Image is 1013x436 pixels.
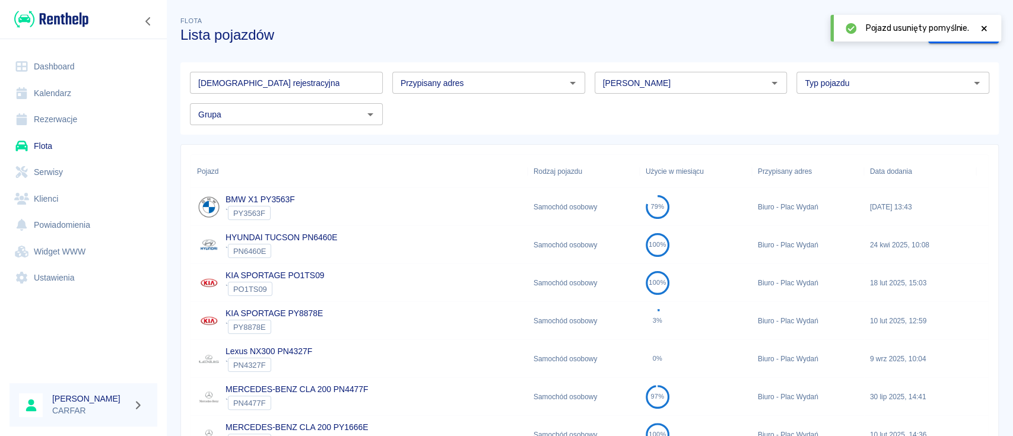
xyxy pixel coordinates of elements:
img: Image [197,347,221,371]
div: ` [226,244,337,258]
div: ` [226,206,295,220]
div: 79% [650,203,664,211]
div: Rodzaj pojazdu [534,155,582,188]
a: BMW X1 PY3563F [226,195,295,204]
div: 18 lut 2025, 15:03 [864,264,976,302]
a: Flota [9,133,157,160]
div: 10 lut 2025, 12:59 [864,302,976,340]
span: PY8878E [228,323,271,332]
div: Pojazd [197,155,218,188]
div: 3% [653,317,663,324]
div: Samochód osobowy [528,226,640,264]
span: PN6460E [228,247,271,256]
div: Biuro - Plac Wydań [752,302,864,340]
img: Renthelp logo [14,9,88,29]
button: Otwórz [766,75,783,91]
div: Samochód osobowy [528,378,640,416]
div: 30 lip 2025, 14:41 [864,378,976,416]
img: Image [197,195,221,219]
div: 100% [649,279,666,287]
span: PO1TS09 [228,285,272,294]
div: Data dodania [870,155,912,188]
button: Otwórz [362,106,379,123]
a: Kalendarz [9,80,157,107]
div: 97% [650,393,664,400]
a: Ustawienia [9,265,157,291]
div: Samochód osobowy [528,188,640,226]
span: PN4477F [228,399,271,408]
div: ` [226,320,323,334]
div: Rodzaj pojazdu [528,155,640,188]
a: Lexus NX300 PN4327F [226,346,312,356]
div: Przypisany adres [758,155,812,188]
img: Image [197,233,221,257]
button: Otwórz [968,75,985,91]
div: Biuro - Plac Wydań [752,264,864,302]
a: Powiadomienia [9,212,157,238]
img: Image [197,385,221,409]
div: Data dodania [864,155,976,188]
div: 100% [649,241,666,249]
a: MERCEDES-BENZ CLA 200 PY1666E [226,422,369,432]
button: Zwiń nawigację [139,14,157,29]
span: PN4327F [228,361,271,370]
h3: Lista pojazdów [180,27,919,43]
a: Klienci [9,186,157,212]
span: Pojazd usunięty pomyślnie. [865,22,969,34]
div: Biuro - Plac Wydań [752,340,864,378]
button: Otwórz [564,75,581,91]
span: PY3563F [228,209,270,218]
img: Image [197,309,221,333]
div: Użycie w miesiącu [646,155,704,188]
a: KIA SPORTAGE PO1TS09 [226,270,325,280]
div: 24 kwi 2025, 10:08 [864,226,976,264]
a: Rezerwacje [9,106,157,133]
a: Dashboard [9,53,157,80]
div: Samochód osobowy [528,302,640,340]
div: Przypisany adres [752,155,864,188]
div: ` [226,282,325,296]
a: HYUNDAI TUCSON PN6460E [226,233,337,242]
p: CARFAR [52,405,128,417]
a: Serwisy [9,159,157,186]
img: Image [197,271,221,295]
h6: [PERSON_NAME] [52,393,128,405]
div: [DATE] 13:43 [864,188,976,226]
div: Użycie w miesiącu [640,155,752,188]
span: Flota [180,17,202,24]
div: ` [226,358,312,372]
div: Biuro - Plac Wydań [752,226,864,264]
a: MERCEDES-BENZ CLA 200 PN4477F [226,384,369,394]
a: Widget WWW [9,238,157,265]
div: Samochód osobowy [528,264,640,302]
a: Renthelp logo [9,9,88,29]
button: Sort [218,163,235,180]
div: Biuro - Plac Wydań [752,188,864,226]
a: KIA SPORTAGE PY8878E [226,308,323,318]
div: Biuro - Plac Wydań [752,378,864,416]
div: 0% [653,355,663,362]
div: Pojazd [191,155,528,188]
div: ` [226,396,369,410]
div: 9 wrz 2025, 10:04 [864,340,976,378]
div: Samochód osobowy [528,340,640,378]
